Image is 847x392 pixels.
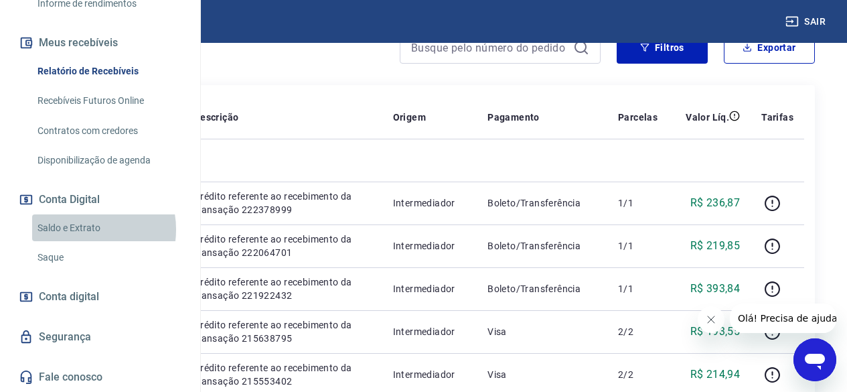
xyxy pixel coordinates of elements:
[618,325,658,338] p: 2/2
[16,185,184,214] button: Conta Digital
[16,28,184,58] button: Meus recebíveis
[194,318,372,345] p: Crédito referente ao recebimento da transação 215638795
[618,196,658,210] p: 1/1
[8,9,112,20] span: Olá! Precisa de ajuda?
[194,275,372,302] p: Crédito referente ao recebimento da transação 221922432
[393,282,467,296] p: Intermediador
[393,196,467,210] p: Intermediador
[393,368,467,381] p: Intermediador
[39,287,99,306] span: Conta digital
[690,324,741,340] p: R$ 193,55
[724,31,815,64] button: Exportar
[487,111,540,124] p: Pagamento
[32,117,184,145] a: Contratos com credores
[698,306,724,333] iframe: Fechar mensagem
[16,322,184,352] a: Segurança
[487,196,597,210] p: Boleto/Transferência
[487,368,597,381] p: Visa
[16,363,184,392] a: Fale conosco
[393,325,467,338] p: Intermediador
[487,325,597,338] p: Visa
[393,111,426,124] p: Origem
[194,190,372,216] p: Crédito referente ao recebimento da transação 222378999
[690,238,741,254] p: R$ 219,85
[618,368,658,381] p: 2/2
[761,111,793,124] p: Tarifas
[32,147,184,174] a: Disponibilização de agenda
[730,304,836,333] iframe: Mensagem da empresa
[618,111,658,124] p: Parcelas
[783,9,831,34] button: Sair
[194,233,372,259] p: Crédito referente ao recebimento da transação 222064701
[618,282,658,296] p: 1/1
[411,38,568,58] input: Busque pelo número do pedido
[793,338,836,381] iframe: Botão para abrir a janela de mensagens
[32,87,184,115] a: Recebíveis Futuros Online
[618,239,658,253] p: 1/1
[194,361,372,388] p: Crédito referente ao recebimento da transação 215553402
[194,111,239,124] p: Descrição
[487,239,597,253] p: Boleto/Transferência
[690,195,741,211] p: R$ 236,87
[487,282,597,296] p: Boleto/Transferência
[32,214,184,242] a: Saldo e Extrato
[32,244,184,271] a: Saque
[686,111,729,124] p: Valor Líq.
[617,31,708,64] button: Filtros
[393,239,467,253] p: Intermediador
[690,281,741,297] p: R$ 393,84
[16,282,184,312] a: Conta digital
[690,367,741,383] p: R$ 214,94
[32,58,184,85] a: Relatório de Recebíveis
